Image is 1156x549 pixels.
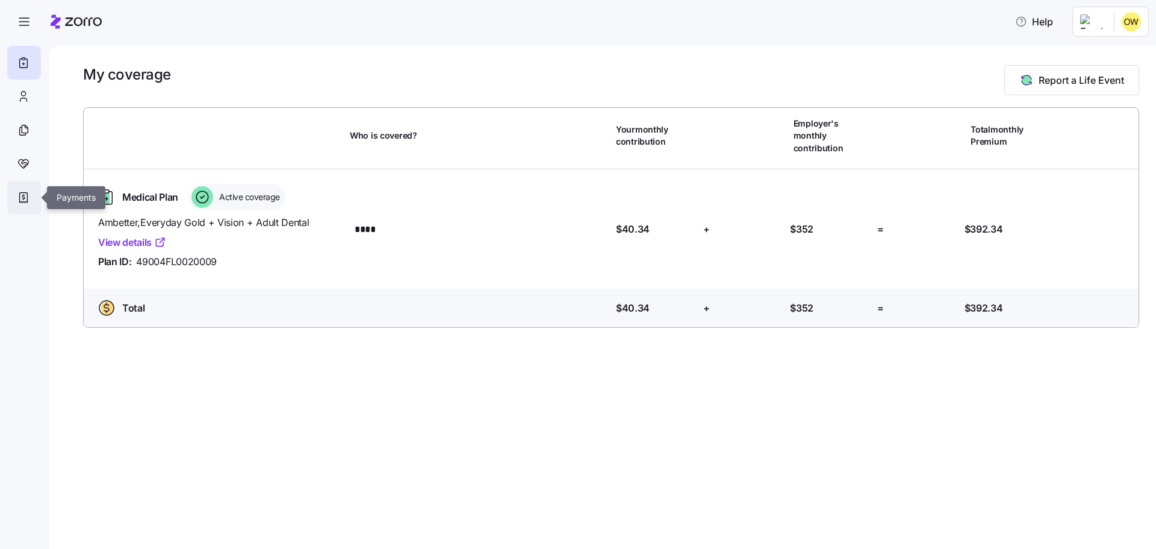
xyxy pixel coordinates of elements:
[98,215,340,230] span: Ambetter , Everyday Gold + Vision + Adult Dental
[971,124,1049,148] span: Total monthly Premium
[1122,12,1141,31] img: 229311908eebc1b5217ae928b3f7f585
[877,301,884,316] span: =
[98,235,166,250] a: View details
[98,254,131,269] span: Plan ID:
[1005,10,1063,34] button: Help
[1015,14,1053,29] span: Help
[790,301,813,316] span: $352
[1080,14,1104,29] img: Employer logo
[616,124,695,148] span: Your monthly contribution
[1004,65,1139,95] button: Report a Life Event
[83,65,171,84] h1: My coverage
[216,191,280,203] span: Active coverage
[965,301,1003,316] span: $392.34
[1039,73,1124,87] span: Report a Life Event
[122,190,178,205] span: Medical Plan
[877,222,884,237] span: =
[794,118,872,154] span: Employer's monthly contribution
[136,254,217,269] span: 49004FL0020009
[616,222,650,237] span: $40.34
[965,222,1003,237] span: $392.34
[350,130,417,142] span: Who is covered?
[616,301,650,316] span: $40.34
[703,222,710,237] span: +
[703,301,710,316] span: +
[122,301,144,316] span: Total
[790,222,813,237] span: $352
